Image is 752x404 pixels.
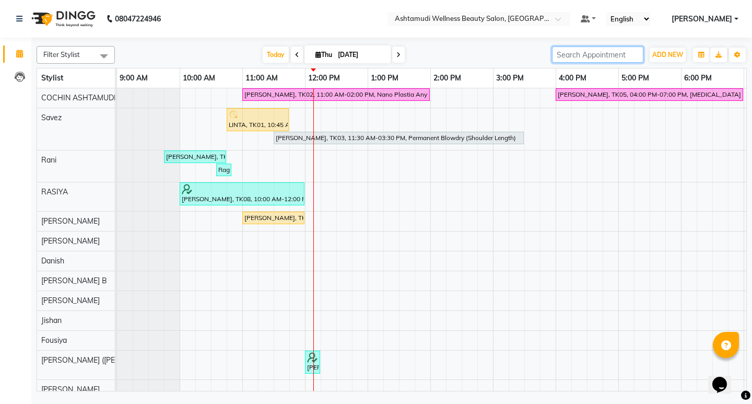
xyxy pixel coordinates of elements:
[41,355,164,365] span: [PERSON_NAME] ([PERSON_NAME])
[672,14,732,25] span: [PERSON_NAME]
[650,48,686,62] button: ADD NEW
[263,47,289,63] span: Today
[652,51,683,59] span: ADD NEW
[228,110,288,130] div: LINTA, TK01, 10:45 AM-11:45 AM, Normal Hair Cut
[41,93,116,102] span: COCHIN ASHTAMUDI
[43,50,80,59] span: Filter Stylist
[41,187,68,197] span: RASIYA
[41,155,56,165] span: Rani
[41,296,100,305] span: [PERSON_NAME]
[41,216,100,226] span: [PERSON_NAME]
[41,236,100,246] span: [PERSON_NAME]
[41,336,67,345] span: Fousiya
[556,71,589,86] a: 4:00 PM
[165,152,225,161] div: [PERSON_NAME], TK06, 09:45 AM-10:45 AM, Layer Cut
[41,276,107,285] span: [PERSON_NAME] B
[181,184,303,204] div: [PERSON_NAME], TK08, 10:00 AM-12:00 PM, Veg Peel Facial,D-Tan Cleanup
[41,316,62,325] span: Jishan
[41,256,64,266] span: Danish
[217,165,230,175] div: Raghi, TK07, 10:35 AM-10:50 AM, Eyebrows Threading
[619,71,652,86] a: 5:00 PM
[41,385,100,394] span: [PERSON_NAME]
[117,71,150,86] a: 9:00 AM
[681,71,714,86] a: 6:00 PM
[243,71,280,86] a: 11:00 AM
[275,133,523,143] div: [PERSON_NAME], TK03, 11:30 AM-03:30 PM, Permanent Blowdry (Shoulder Length)
[180,71,218,86] a: 10:00 AM
[552,47,643,63] input: Search Appointment
[305,71,343,86] a: 12:00 PM
[41,73,63,83] span: Stylist
[368,71,401,86] a: 1:00 PM
[306,352,319,372] div: [PERSON_NAME], TK08, 12:00 PM-12:15 PM, Eyebrows Threading
[243,90,429,99] div: [PERSON_NAME], TK02, 11:00 AM-02:00 PM, Nano Plastia Any Length Offer
[115,4,161,33] b: 08047224946
[431,71,464,86] a: 2:00 PM
[41,113,62,122] span: Savez
[313,51,335,59] span: Thu
[243,213,303,223] div: [PERSON_NAME], TK04, 11:00 AM-12:00 PM, Anti-Dandruff Treatment With Spa
[708,362,742,394] iframe: chat widget
[335,47,387,63] input: 2025-09-04
[494,71,526,86] a: 3:00 PM
[27,4,98,33] img: logo
[557,90,742,99] div: [PERSON_NAME], TK05, 04:00 PM-07:00 PM, [MEDICAL_DATA] Any Length Offer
